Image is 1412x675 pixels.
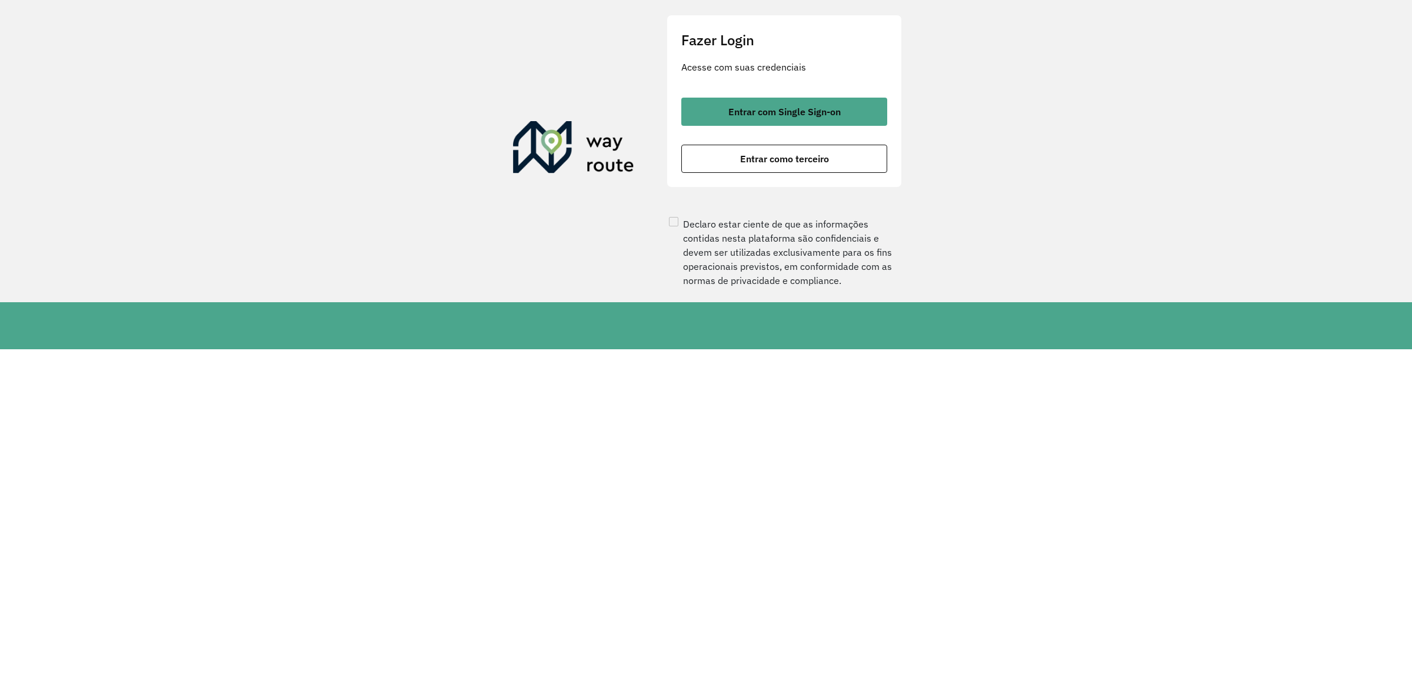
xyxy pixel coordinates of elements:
span: Entrar com Single Sign-on [728,107,841,116]
img: Roteirizador AmbevTech [513,121,634,178]
button: button [681,145,887,173]
h2: Fazer Login [681,29,887,51]
span: Entrar como terceiro [740,154,829,163]
p: Acesse com suas credenciais [681,60,887,74]
button: button [681,98,887,126]
label: Declaro estar ciente de que as informações contidas nesta plataforma são confidenciais e devem se... [667,217,902,288]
